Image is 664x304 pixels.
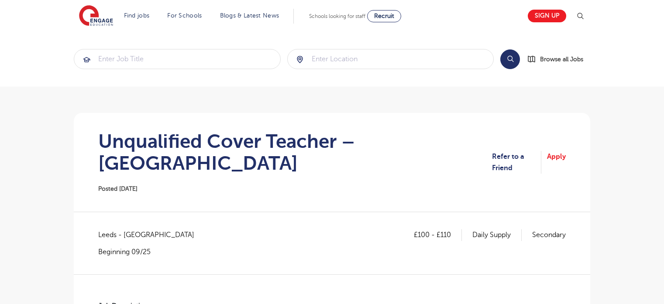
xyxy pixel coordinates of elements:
[532,229,566,241] p: Secondary
[492,151,541,174] a: Refer to a Friend
[309,13,365,19] span: Schools looking for staff
[547,151,566,174] a: Apply
[98,130,492,174] h1: Unqualified Cover Teacher – [GEOGRAPHIC_DATA]
[540,54,583,64] span: Browse all Jobs
[527,54,590,64] a: Browse all Jobs
[74,49,281,69] div: Submit
[98,185,138,192] span: Posted [DATE]
[500,49,520,69] button: Search
[367,10,401,22] a: Recruit
[74,49,280,69] input: Submit
[414,229,462,241] p: £100 - £110
[288,49,494,69] input: Submit
[287,49,494,69] div: Submit
[374,13,394,19] span: Recruit
[79,5,113,27] img: Engage Education
[528,10,566,22] a: Sign up
[220,12,279,19] a: Blogs & Latest News
[472,229,522,241] p: Daily Supply
[98,229,203,241] span: Leeds - [GEOGRAPHIC_DATA]
[98,247,203,257] p: Beginning 09/25
[167,12,202,19] a: For Schools
[124,12,150,19] a: Find jobs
